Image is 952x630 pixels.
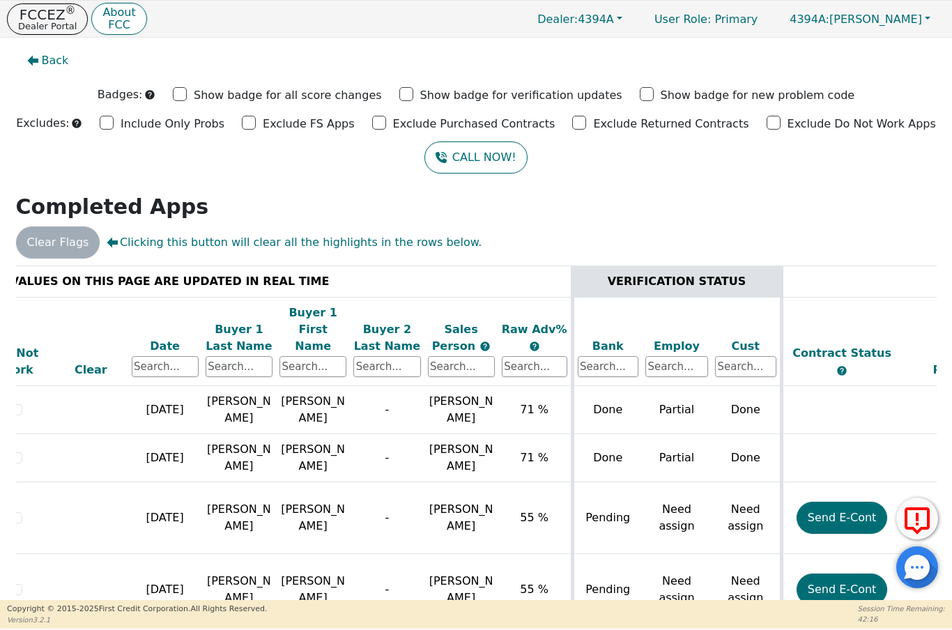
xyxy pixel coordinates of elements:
div: Cust [715,338,776,355]
span: Back [42,52,69,69]
span: 71 % [520,403,548,416]
td: Done [712,434,781,482]
span: 4394A [537,13,614,26]
input: Search... [279,356,346,377]
span: [PERSON_NAME] [790,13,922,26]
button: Send E-Cont [797,574,888,606]
td: Pending [572,554,642,626]
p: Show badge for all score changes [194,87,382,104]
input: Search... [578,356,639,377]
span: [PERSON_NAME] [429,394,493,424]
td: Need assign [712,482,781,554]
p: Exclude Purchased Contracts [393,116,555,132]
span: 4394A: [790,13,829,26]
span: [PERSON_NAME] [429,574,493,604]
input: Search... [132,356,199,377]
p: Exclude FS Apps [263,116,355,132]
input: Search... [353,356,420,377]
div: Buyer 1 Last Name [206,321,272,355]
div: Buyer 2 Last Name [353,321,420,355]
td: Partial [642,434,712,482]
td: [PERSON_NAME] [276,482,350,554]
td: Pending [572,482,642,554]
td: [PERSON_NAME] [276,554,350,626]
p: FCCEZ [18,8,77,22]
span: Sales Person [432,323,479,353]
button: AboutFCC [91,3,146,36]
td: [DATE] [128,482,202,554]
div: Clear [57,362,124,378]
p: Exclude Returned Contracts [593,116,748,132]
td: - [350,482,424,554]
td: [PERSON_NAME] [202,554,276,626]
a: User Role: Primary [640,6,771,33]
span: 71 % [520,451,548,464]
td: Need assign [642,482,712,554]
button: Dealer:4394A [523,8,637,30]
p: Badges: [98,86,143,103]
p: Primary [640,6,771,33]
td: - [350,434,424,482]
div: Bank [578,338,639,355]
span: User Role : [654,13,711,26]
p: Show badge for verification updates [420,87,622,104]
input: Search... [428,356,495,377]
td: Partial [642,386,712,434]
p: Copyright © 2015- 2025 First Credit Corporation. [7,604,267,615]
p: 42:16 [858,614,945,624]
td: [PERSON_NAME] [276,386,350,434]
p: Excludes: [16,115,69,132]
input: Search... [645,356,708,377]
div: Date [132,338,199,355]
p: Show badge for new problem code [661,87,855,104]
td: [DATE] [128,554,202,626]
td: Done [572,386,642,434]
button: Send E-Cont [797,502,888,534]
input: Search... [502,356,567,377]
button: Report Error to FCC [896,498,938,539]
td: [DATE] [128,386,202,434]
div: VERIFICATION STATUS [578,273,776,290]
input: Search... [715,356,776,377]
span: All Rights Reserved. [190,604,267,613]
td: Need assign [642,554,712,626]
span: 55 % [520,583,548,596]
td: [PERSON_NAME] [276,434,350,482]
td: [PERSON_NAME] [202,482,276,554]
p: Exclude Do Not Work Apps [788,116,936,132]
input: Search... [206,356,272,377]
td: - [350,554,424,626]
p: FCC [102,20,135,31]
span: [PERSON_NAME] [429,502,493,532]
p: Include Only Probs [121,116,224,132]
span: Raw Adv% [502,323,567,336]
p: Version 3.2.1 [7,615,267,625]
span: Dealer: [537,13,578,26]
span: 55 % [520,511,548,524]
td: [PERSON_NAME] [202,434,276,482]
button: 4394A:[PERSON_NAME] [775,8,945,30]
td: Need assign [712,554,781,626]
sup: ® [66,4,76,17]
button: FCCEZ®Dealer Portal [7,3,88,35]
p: Session Time Remaining: [858,604,945,614]
td: [DATE] [128,434,202,482]
span: Clicking this button will clear all the highlights in the rows below. [107,234,482,251]
button: Back [16,45,80,77]
span: [PERSON_NAME] [429,443,493,472]
span: Contract Status [792,346,891,360]
strong: Completed Apps [16,194,209,219]
td: Done [572,434,642,482]
p: Dealer Portal [18,22,77,31]
p: About [102,7,135,18]
td: Done [712,386,781,434]
div: Buyer 1 First Name [279,305,346,355]
td: - [350,386,424,434]
td: [PERSON_NAME] [202,386,276,434]
button: CALL NOW! [424,141,527,174]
